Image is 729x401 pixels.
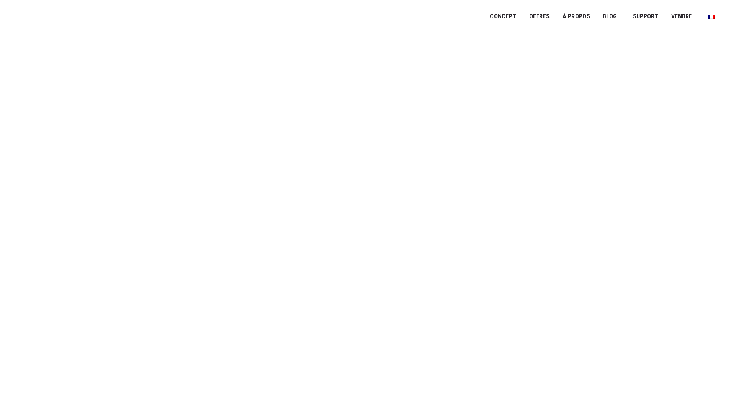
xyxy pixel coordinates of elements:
[708,15,715,19] img: Français
[628,8,664,25] a: SUPPORT
[557,8,595,25] a: À PROPOS
[524,8,554,25] a: OFFRES
[666,8,697,25] a: VENDRE
[703,9,720,24] a: Passer à
[485,8,521,25] a: Concept
[598,8,622,25] a: Blog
